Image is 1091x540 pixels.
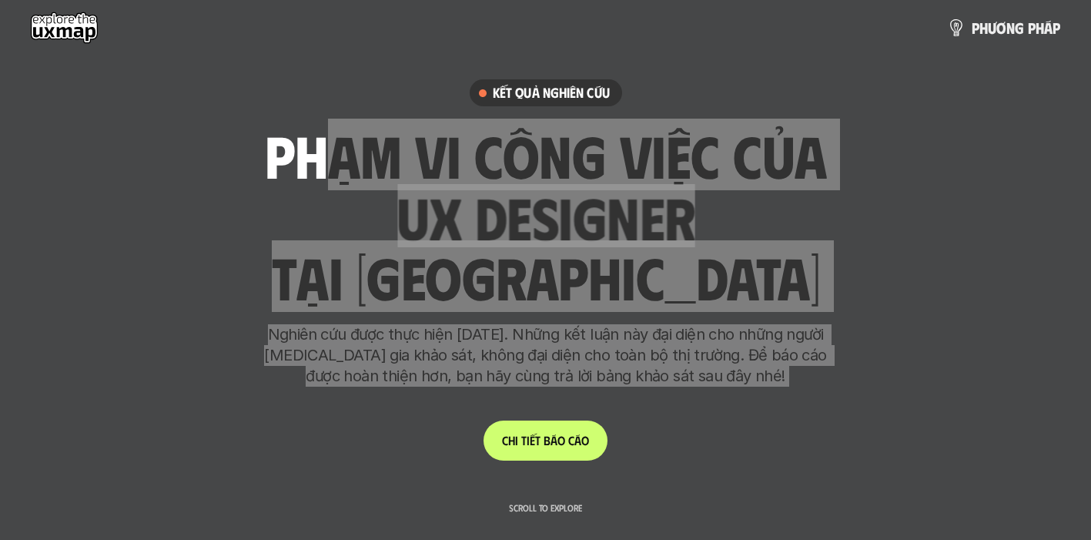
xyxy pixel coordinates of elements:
span: h [979,19,988,36]
span: á [551,433,557,448]
h1: phạm vi công việc của [265,122,827,187]
span: o [557,433,565,448]
span: ơ [996,19,1006,36]
h6: Kết quả nghiên cứu [493,84,610,102]
span: c [568,433,574,448]
span: ư [988,19,996,36]
h1: tại [GEOGRAPHIC_DATA] [271,244,820,309]
span: b [544,433,551,448]
span: C [502,433,508,448]
span: g [1015,19,1024,36]
span: h [508,433,515,448]
span: p [1053,19,1060,36]
span: i [527,433,530,448]
span: p [1028,19,1036,36]
span: p [972,19,979,36]
span: i [515,433,518,448]
p: Nghiên cứu được thực hiện [DATE]. Những kết luận này đại diện cho những người [MEDICAL_DATA] gia ... [257,324,835,387]
span: n [1006,19,1015,36]
a: Chitiếtbáocáo [484,421,607,461]
span: á [574,433,581,448]
span: ế [530,433,535,448]
a: phươngpháp [947,12,1060,43]
span: á [1044,19,1053,36]
span: h [1036,19,1044,36]
span: t [535,433,540,448]
span: o [581,433,589,448]
p: Scroll to explore [509,502,582,513]
span: t [521,433,527,448]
